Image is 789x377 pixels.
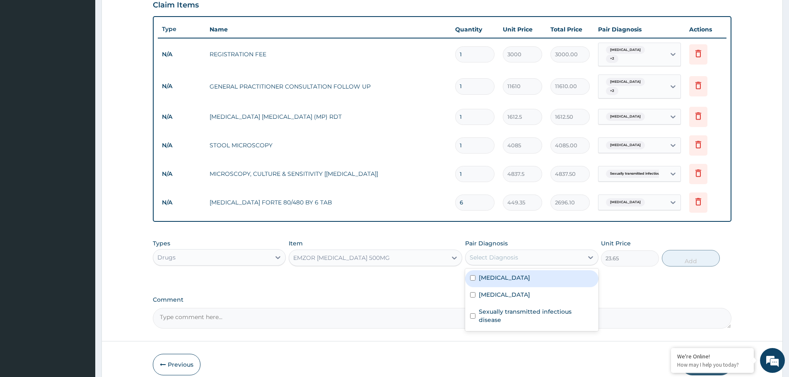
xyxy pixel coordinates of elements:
label: [MEDICAL_DATA] [479,274,530,282]
label: Item [289,239,303,247]
td: [MEDICAL_DATA] FORTE 80/480 BY 6 TAB [205,194,451,211]
button: Add [662,250,720,267]
label: Sexually transmitted infectious disease [479,307,593,324]
span: + 2 [606,55,618,63]
div: We're Online! [677,353,748,360]
label: Unit Price [601,239,631,247]
span: Sexually transmitted infectiou... [606,170,666,178]
div: Chat with us now [43,46,139,57]
span: + 2 [606,87,618,95]
label: [MEDICAL_DATA] [479,291,530,299]
th: Total Price [546,21,594,38]
th: Type [158,22,205,37]
div: Minimize live chat window [136,4,156,24]
td: N/A [158,109,205,125]
label: Pair Diagnosis [465,239,508,247]
td: N/A [158,138,205,153]
span: [MEDICAL_DATA] [606,78,645,86]
button: Previous [153,354,200,375]
div: Select Diagnosis [470,253,518,262]
label: Types [153,240,170,247]
div: Drugs [157,253,176,262]
span: We're online! [48,104,114,188]
label: Comment [153,296,731,303]
td: [MEDICAL_DATA] [MEDICAL_DATA] (MP) RDT [205,108,451,125]
span: [MEDICAL_DATA] [606,46,645,54]
h3: Claim Items [153,1,199,10]
td: STOOL MICROSCOPY [205,137,451,154]
div: EMZOR [MEDICAL_DATA] 500MG [293,254,390,262]
td: REGISTRATION FEE [205,46,451,62]
th: Unit Price [499,21,546,38]
td: GENERAL PRACTITIONER CONSULTATION FOLLOW UP [205,78,451,95]
textarea: Type your message and hit 'Enter' [4,226,158,255]
span: [MEDICAL_DATA] [606,141,645,149]
td: MICROSCOPY, CULTURE & SENSITIVITY [[MEDICAL_DATA]] [205,166,451,182]
span: [MEDICAL_DATA] [606,198,645,207]
th: Pair Diagnosis [594,21,685,38]
th: Actions [685,21,726,38]
td: N/A [158,195,205,210]
td: N/A [158,166,205,182]
th: Name [205,21,451,38]
th: Quantity [451,21,499,38]
td: N/A [158,47,205,62]
td: N/A [158,79,205,94]
span: [MEDICAL_DATA] [606,113,645,121]
img: d_794563401_company_1708531726252_794563401 [15,41,34,62]
p: How may I help you today? [677,361,748,368]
